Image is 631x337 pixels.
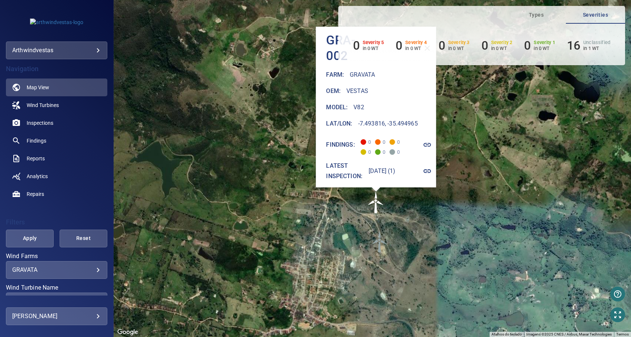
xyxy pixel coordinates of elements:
[6,218,107,226] h4: Filters
[390,145,402,155] span: 0
[6,114,107,132] a: inspections noActive
[353,102,364,113] h6: V82
[524,39,531,53] h6: 0
[30,19,83,26] img: arthwindvestas-logo
[390,139,395,145] span: Severity 3
[27,155,45,162] span: Reports
[69,234,98,243] span: Reset
[439,39,445,53] h6: 0
[27,119,53,127] span: Inspections
[583,40,610,45] h6: Unclassified
[6,132,107,150] a: findings noActive
[12,266,101,273] div: GRAVATA
[115,327,140,337] img: Google
[15,234,44,243] span: Apply
[524,39,555,53] li: Severity 1
[326,140,355,150] h6: Findings:
[6,65,107,73] h4: Navigation
[353,39,384,53] li: Severity 5
[115,327,140,337] a: Abrir esta área no Google Maps (abre uma nova janela)
[60,230,107,247] button: Reset
[405,40,427,45] h6: Severity 4
[369,166,396,176] h6: [DATE] (1)
[491,46,513,51] p: in 0 WT
[6,150,107,167] a: reports noActive
[361,149,366,155] span: Severity 2
[12,310,101,322] div: [PERSON_NAME]
[361,135,373,145] span: 0
[365,191,387,214] gmp-advanced-marker: GRA-002
[326,86,340,96] h6: Oem :
[511,10,561,20] span: Types
[375,135,387,145] span: 0
[6,79,107,96] a: map active
[448,46,470,51] p: in 0 WT
[358,119,418,129] h6: -7.493816, -35.494965
[326,161,363,181] h6: Latest inspection:
[6,230,54,247] button: Apply
[27,173,48,180] span: Analytics
[396,39,427,53] li: Severity 4
[405,46,427,51] p: in 0 WT
[27,84,49,91] span: Map View
[567,39,610,53] li: Severity Unclassified
[481,39,488,53] h6: 0
[27,190,44,198] span: Repairs
[583,46,610,51] p: in 1 WT
[6,293,107,310] div: Wind Turbine Name
[491,40,513,45] h6: Severity 2
[390,135,402,145] span: 0
[326,70,344,80] h6: Farm :
[27,137,46,144] span: Findings
[369,231,391,253] gmp-advanced-marker: GRA-003
[353,39,360,53] h6: 0
[369,231,391,253] img: windFarmIconUnclassified.svg
[27,101,59,109] span: Wind Turbines
[6,41,107,59] div: arthwindvestas
[396,39,402,53] h6: 0
[6,253,107,259] label: Wind Farms
[361,139,366,145] span: Severity 5
[326,102,348,113] h6: Model :
[6,261,107,279] div: Wind Farms
[326,33,359,64] h4: GRA-002
[570,10,621,20] span: Severities
[6,167,107,185] a: analytics noActive
[448,40,470,45] h6: Severity 3
[534,40,555,45] h6: Severity 1
[491,332,522,337] button: Atalhos do teclado
[350,70,375,80] h6: GRAVATA
[346,86,368,96] h6: Vestas
[390,149,395,155] span: Severity Unclassified
[6,96,107,114] a: windturbines noActive
[567,39,580,53] h6: 16
[439,39,470,53] li: Severity 3
[6,285,107,291] label: Wind Turbine Name
[481,39,513,53] li: Severity 2
[326,119,352,129] h6: Lat/Lon :
[526,332,612,336] span: Imagens ©2025 CNES / Airbus, Maxar Technologies
[12,44,101,56] div: arthwindvestas
[363,46,384,51] p: in 0 WT
[375,149,381,155] span: Severity 1
[375,145,387,155] span: 0
[365,191,387,214] img: windFarmIcon.svg
[534,46,555,51] p: in 0 WT
[616,332,629,336] a: Termos (abre em uma nova guia)
[6,185,107,203] a: repairs noActive
[375,139,381,145] span: Severity 4
[361,145,373,155] span: 0
[363,40,384,45] h6: Severity 5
